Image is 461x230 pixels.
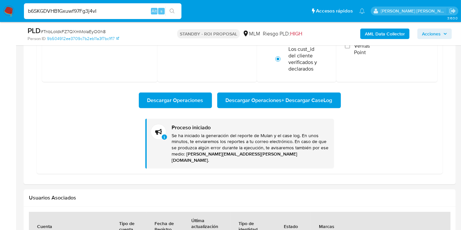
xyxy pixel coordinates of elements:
b: Person ID [28,36,46,42]
span: Riesgo PLD: [263,30,302,37]
p: STANDBY - ROI PROPOSAL [177,29,240,38]
span: s [160,8,162,14]
b: PLD [28,25,41,36]
span: # TnbLoIdkFZ7QXmMoIaEyO0h8 [41,28,106,35]
a: 9b504912ee3709c7b2eb11a3f7bc1f17 [47,36,119,42]
a: Notificaciones [359,8,365,14]
input: Buscar usuario o caso... [24,7,181,15]
span: 3.163.0 [447,15,458,21]
a: Salir [449,8,456,14]
button: AML Data Collector [360,29,409,39]
span: HIGH [290,30,302,37]
h2: Usuarios Asociados [29,195,451,201]
b: AML Data Collector [365,29,405,39]
button: search-icon [165,7,179,16]
span: Accesos rápidos [316,8,353,14]
div: MLM [242,30,260,37]
p: carlos.obholz@mercadolibre.com [381,8,447,14]
span: Acciones [422,29,441,39]
button: Acciones [417,29,452,39]
span: Alt [152,8,157,14]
